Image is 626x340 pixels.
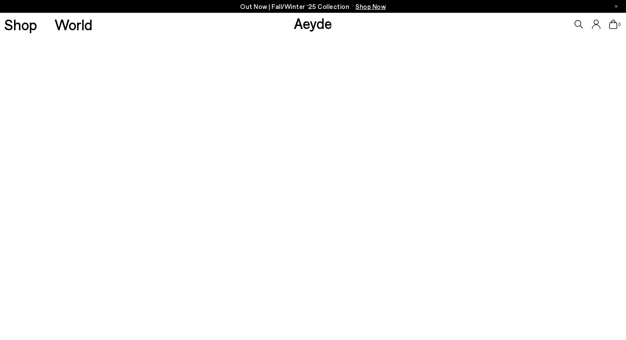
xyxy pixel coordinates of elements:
[4,17,37,32] a: Shop
[356,3,386,10] span: Navigate to /collections/new-in
[294,14,332,32] a: Aeyde
[55,17,92,32] a: World
[609,20,617,29] a: 0
[617,22,622,27] span: 0
[240,1,386,12] p: Out Now | Fall/Winter ‘25 Collection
